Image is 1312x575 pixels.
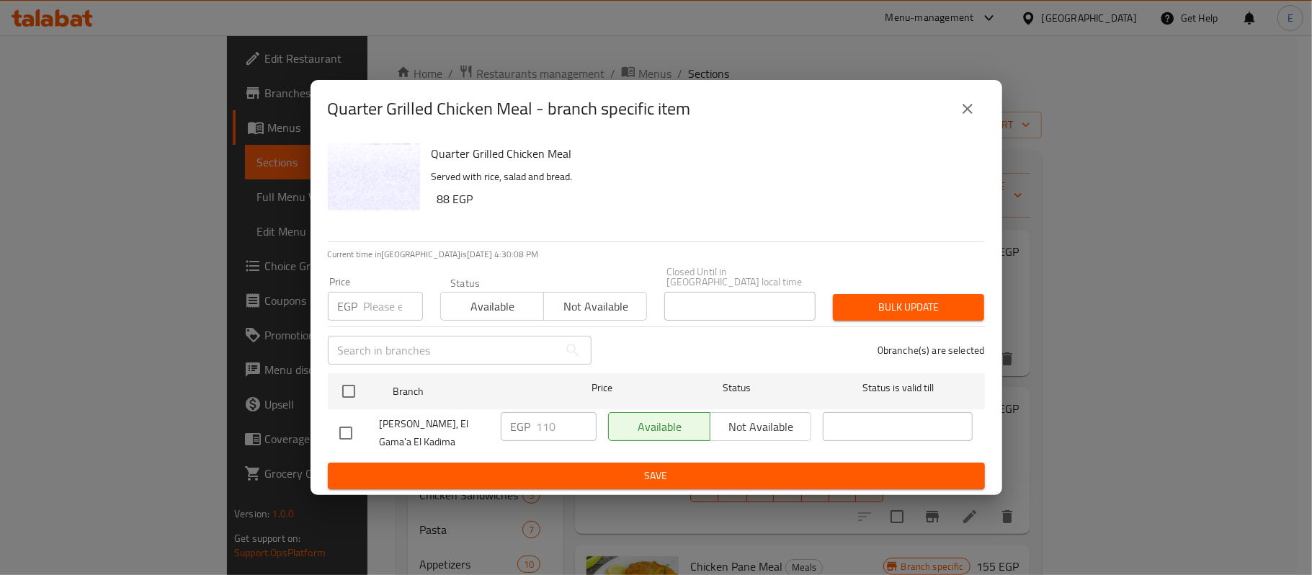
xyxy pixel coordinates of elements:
[393,383,543,401] span: Branch
[440,292,544,321] button: Available
[339,467,973,485] span: Save
[328,143,420,236] img: Quarter Grilled Chicken Meal
[447,296,538,317] span: Available
[543,292,647,321] button: Not available
[554,379,650,397] span: Price
[328,336,558,365] input: Search in branches
[844,298,973,316] span: Bulk update
[364,292,423,321] input: Please enter price
[328,248,985,261] p: Current time in [GEOGRAPHIC_DATA] is [DATE] 4:30:08 PM
[950,92,985,126] button: close
[432,143,973,164] h6: Quarter Grilled Chicken Meal
[511,418,531,435] p: EGP
[380,415,489,451] span: [PERSON_NAME], El Gama'a El Kadima
[328,463,985,489] button: Save
[550,296,641,317] span: Not available
[833,294,984,321] button: Bulk update
[432,168,973,186] p: Served with rice, salad and bread.
[661,379,811,397] span: Status
[823,379,973,397] span: Status is valid till
[878,343,985,357] p: 0 branche(s) are selected
[338,298,358,315] p: EGP
[437,189,973,209] h6: 88 EGP
[537,412,597,441] input: Please enter price
[328,97,691,120] h2: Quarter Grilled Chicken Meal - branch specific item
